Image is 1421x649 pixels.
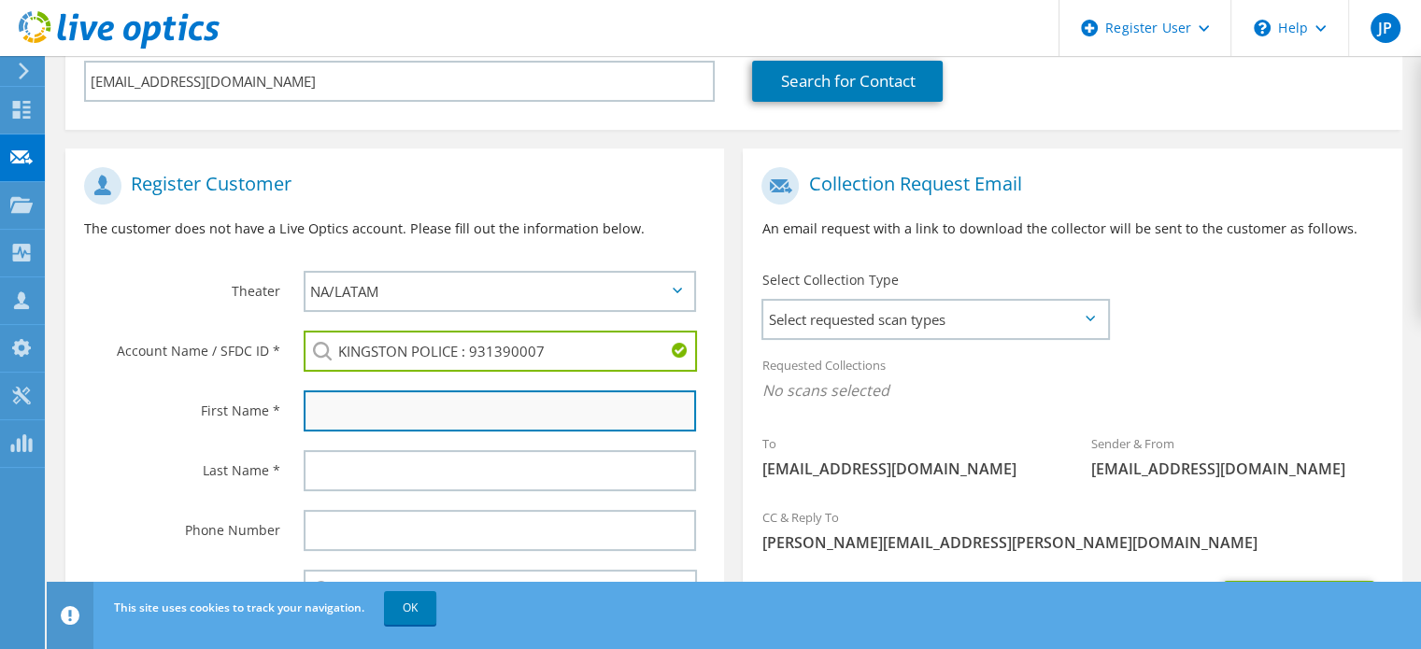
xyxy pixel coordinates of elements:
div: Requested Collections [743,346,1401,415]
span: Select requested scan types [763,301,1107,338]
div: To [743,424,1073,488]
a: Search for Contact [752,61,943,102]
span: [PERSON_NAME][EMAIL_ADDRESS][PERSON_NAME][DOMAIN_NAME] [761,532,1383,553]
h1: Collection Request Email [761,167,1373,205]
a: OK [384,591,436,625]
div: CC & Reply To [743,498,1401,562]
span: No scans selected [761,380,1383,401]
svg: \n [1254,20,1271,36]
h1: Register Customer [84,167,696,205]
p: The customer does not have a Live Optics account. Please fill out the information below. [84,219,705,239]
label: Last Name * [84,450,280,480]
label: First Name * [84,390,280,420]
span: [EMAIL_ADDRESS][DOMAIN_NAME] [1091,459,1384,479]
span: JP [1371,13,1400,43]
label: Country * [84,570,280,600]
span: [EMAIL_ADDRESS][DOMAIN_NAME] [761,459,1054,479]
label: Theater [84,271,280,301]
p: An email request with a link to download the collector will be sent to the customer as follows. [761,219,1383,239]
label: Account Name / SFDC ID * [84,331,280,360]
label: Phone Number [84,510,280,540]
span: This site uses cookies to track your navigation. [114,600,364,615]
div: Sender & From [1073,424,1402,488]
label: Select Collection Type [761,271,898,289]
